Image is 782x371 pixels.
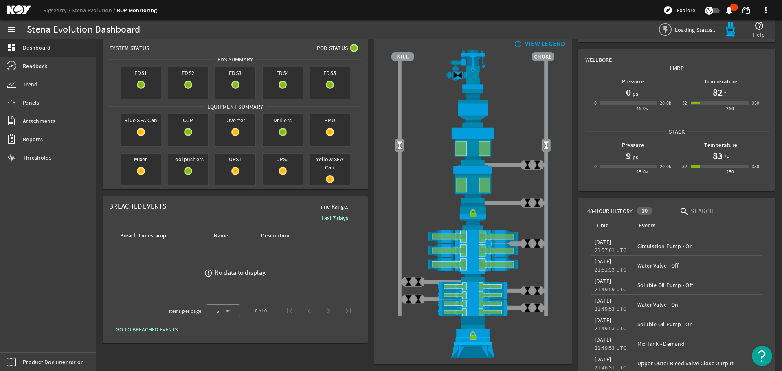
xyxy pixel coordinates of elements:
div: 250 [726,104,734,112]
img: RiserAdapter.png [391,50,554,89]
img: ValveClose.png [413,277,423,287]
span: Mixer [121,154,161,165]
a: Rigsentry [43,7,72,14]
img: ValveClose.png [404,294,413,304]
input: Search [691,206,764,216]
span: GO TO BREACHED EVENTS [116,325,178,334]
div: Wellbore [579,49,775,64]
img: Bluepod.svg [722,22,738,38]
img: PipeRamOpen.png [391,299,554,308]
div: Breach Timestamp [120,231,166,240]
span: Help [753,31,765,39]
img: Valve2Close.png [453,70,463,80]
span: Yellow SEA Can [310,154,350,173]
b: Temperature [704,141,737,149]
legacy-datetime-component: [DATE] [595,277,611,285]
b: Last 7 days [321,214,348,222]
span: Time Range: [311,202,355,211]
mat-icon: support_agent [741,5,751,15]
div: Name [213,231,250,240]
span: Dashboard [23,44,51,52]
button: more_vert [756,0,775,20]
h1: 0 [626,86,631,99]
img: PipeRamOpen.png [391,308,554,316]
div: No data to display. [215,269,267,277]
span: Diverter [215,114,255,126]
img: ValveClose.png [523,239,532,248]
button: Open Resource Center [752,346,772,366]
mat-icon: menu [7,25,16,35]
div: Description [261,231,290,240]
mat-icon: dashboard [7,43,16,53]
span: CCP [168,114,208,126]
span: LMRP [667,64,687,72]
a: BOP Monitoring [117,7,157,14]
mat-icon: error_outline [204,269,213,277]
span: UPS1 [215,154,255,165]
div: 32 [682,99,688,107]
img: ValveClose.png [413,294,423,304]
span: EDS2 [168,67,208,79]
span: EDS SUMMARY [215,55,256,64]
img: PipeRamOpen.png [391,282,554,290]
i: search [679,206,689,216]
div: Name [214,231,228,240]
span: Blue SEA Can [121,114,161,126]
div: Items per page: [169,307,203,315]
span: EDS4 [263,67,303,79]
mat-icon: explore [663,5,673,15]
mat-icon: info_outline [512,41,522,47]
legacy-datetime-component: 21:57:01 UTC [595,246,627,254]
div: Stena Evolution Dashboard [27,26,140,34]
legacy-datetime-component: 21:49:53 UTC [595,344,627,351]
span: Thresholds [23,154,52,162]
img: ValveClose.png [532,239,542,248]
img: ShearRamOpen.png [391,230,554,244]
div: 0 [594,162,597,171]
img: ValveClose.png [532,303,542,313]
a: Stena Evolution [72,7,117,14]
img: ValveClose.png [532,160,542,170]
span: Equipment Summary [204,103,266,111]
img: FlexJoint.png [391,89,554,127]
img: ValveClose.png [523,303,532,313]
span: Stack [666,127,688,136]
b: Pressure [622,141,644,149]
span: °F [723,90,729,98]
img: ShearRamOpen.png [391,244,554,257]
div: Water Valve - On [637,301,759,309]
img: UpperAnnularOpen.png [391,127,554,165]
legacy-datetime-component: 21:51:33 UTC [595,266,627,273]
b: Temperature [704,78,737,86]
img: ValveClose.png [532,198,542,208]
span: Trend [23,80,37,88]
div: 250 [726,168,734,176]
legacy-datetime-component: 21:49:59 UTC [595,285,627,293]
img: ValveClose.png [532,286,542,296]
h1: 9 [626,149,631,162]
div: 15.0k [637,104,648,112]
img: ValveClose.png [404,277,413,287]
legacy-datetime-component: [DATE] [595,297,611,304]
img: ShearRamOpen.png [391,257,554,271]
div: 10 [637,207,652,215]
b: Pressure [622,78,644,86]
div: Upper Outer Bleed Valve Close Output [637,359,759,367]
h1: 82 [713,86,723,99]
div: 0 of 0 [255,307,267,315]
legacy-datetime-component: 21:49:53 UTC [595,305,627,312]
div: 350 [752,162,760,171]
img: RiserConnectorLock.png [391,203,554,230]
div: Time [595,221,628,230]
span: psi [631,90,640,98]
legacy-datetime-component: [DATE] [595,316,611,324]
div: Circulation Pump - On [637,242,759,250]
div: Breach Timestamp [119,231,203,240]
span: UPS2 [263,154,303,165]
span: Reports [23,135,43,143]
span: EDS3 [215,67,255,79]
mat-icon: notifications [724,5,734,15]
img: BopBodyShearBottom.png [391,271,554,282]
span: Explore [677,6,695,14]
img: PipeRamOpen.png [391,291,554,299]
